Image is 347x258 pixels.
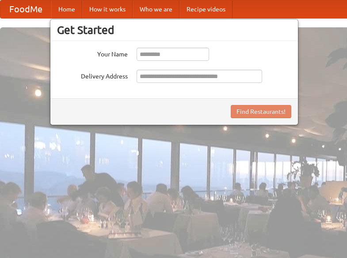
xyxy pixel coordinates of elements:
[133,0,179,18] a: Who we are
[57,48,128,59] label: Your Name
[179,0,233,18] a: Recipe videos
[0,0,51,18] a: FoodMe
[57,70,128,81] label: Delivery Address
[51,0,82,18] a: Home
[57,23,291,37] h3: Get Started
[231,105,291,118] button: Find Restaurants!
[82,0,133,18] a: How it works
